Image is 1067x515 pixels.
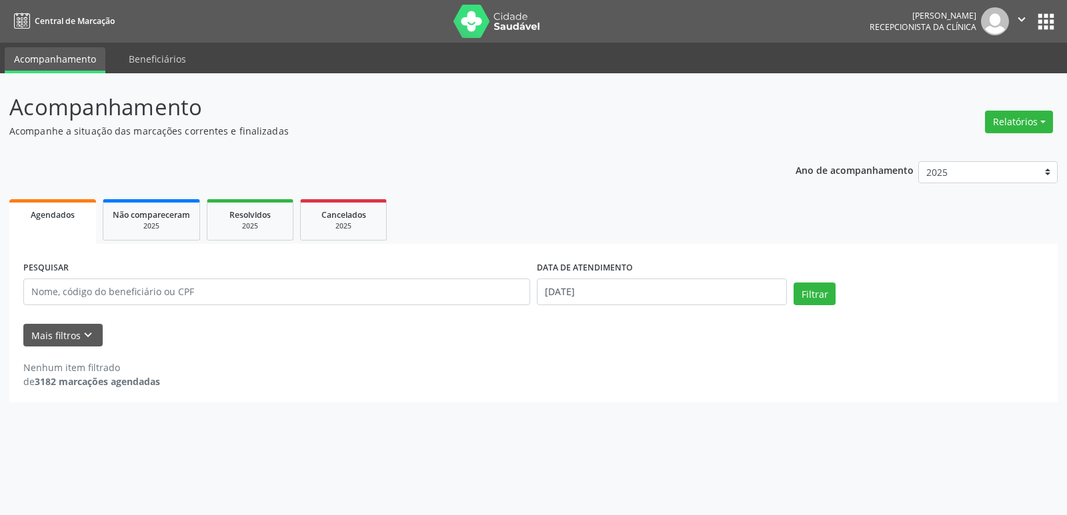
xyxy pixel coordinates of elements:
strong: 3182 marcações agendadas [35,375,160,388]
button: Filtrar [794,282,836,305]
a: Beneficiários [119,47,195,71]
div: 2025 [113,221,190,231]
span: Agendados [31,209,75,221]
span: Resolvidos [229,209,271,221]
div: 2025 [217,221,283,231]
p: Acompanhe a situação das marcações correntes e finalizadas [9,124,743,138]
p: Ano de acompanhamento [796,161,914,178]
i:  [1014,12,1029,27]
div: de [23,374,160,388]
button: Relatórios [985,111,1053,133]
span: Recepcionista da clínica [870,21,976,33]
input: Selecione um intervalo [537,278,787,305]
div: [PERSON_NAME] [870,10,976,21]
div: Nenhum item filtrado [23,360,160,374]
i: keyboard_arrow_down [81,328,95,342]
a: Central de Marcação [9,10,115,32]
span: Cancelados [321,209,366,221]
p: Acompanhamento [9,91,743,124]
button: apps [1034,10,1058,33]
input: Nome, código do beneficiário ou CPF [23,278,530,305]
span: Não compareceram [113,209,190,221]
div: 2025 [310,221,377,231]
label: PESQUISAR [23,258,69,278]
a: Acompanhamento [5,47,105,73]
img: img [981,7,1009,35]
label: DATA DE ATENDIMENTO [537,258,633,278]
button:  [1009,7,1034,35]
button: Mais filtroskeyboard_arrow_down [23,324,103,347]
span: Central de Marcação [35,15,115,27]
